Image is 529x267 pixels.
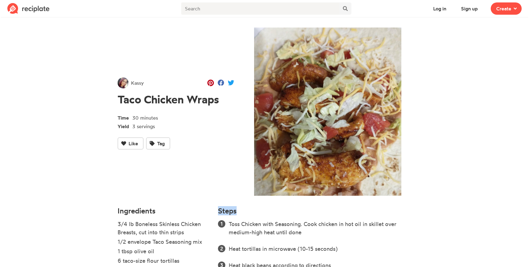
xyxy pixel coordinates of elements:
img: Reciplate [7,3,50,14]
input: Search [181,2,339,15]
h4: Ingredients [118,207,211,215]
span: 3 servings [132,123,155,129]
span: Time [118,113,132,121]
span: 30 minutes [132,115,158,121]
button: Tag [146,137,170,150]
li: Toss Chicken with Seasoning. Cook chicken in hot oil in skillet over medium-high heat until done [229,220,411,236]
span: Tag [157,140,165,147]
li: 1 tbsp olive oil [118,247,211,257]
button: Sign up [456,2,483,15]
a: Kassy [118,77,144,88]
li: 1/2 envelope Taco Seasoning mix [118,238,211,247]
h1: Taco Chicken Wraps [118,93,234,106]
span: Yield [118,121,132,130]
span: Kassy [131,79,144,87]
span: Like [129,140,138,147]
img: Recipe of Taco Chicken Wraps by Kassy [244,28,411,196]
img: User's avatar [118,77,129,88]
button: Like [118,137,144,150]
button: Create [491,2,522,15]
li: 6 taco-size flour tortillas [118,257,211,266]
h4: Steps [218,207,237,215]
li: Heat tortillas in microwave (10-15 seconds) [229,245,411,253]
span: Create [496,5,511,12]
li: 3/4 lb Boneless Skinless Chicken Breasts, cut into thin strips [118,220,211,238]
button: Log in [428,2,452,15]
